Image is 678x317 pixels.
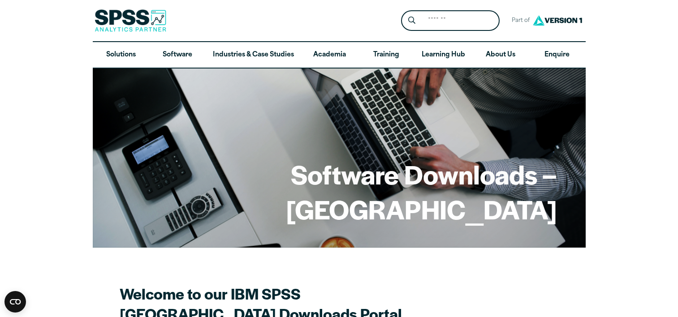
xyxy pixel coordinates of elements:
[358,42,414,68] a: Training
[93,42,149,68] a: Solutions
[95,9,166,32] img: SPSS Analytics Partner
[93,42,586,68] nav: Desktop version of site main menu
[206,42,301,68] a: Industries & Case Studies
[415,42,472,68] a: Learning Hub
[507,14,531,27] span: Part of
[401,10,500,31] form: Site Header Search Form
[149,42,206,68] a: Software
[529,42,585,68] a: Enquire
[408,17,415,24] svg: Search magnifying glass icon
[472,42,529,68] a: About Us
[403,13,420,29] button: Search magnifying glass icon
[301,42,358,68] a: Academia
[531,12,584,29] img: Version1 Logo
[121,157,557,226] h1: Software Downloads – [GEOGRAPHIC_DATA]
[4,291,26,313] button: Open CMP widget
